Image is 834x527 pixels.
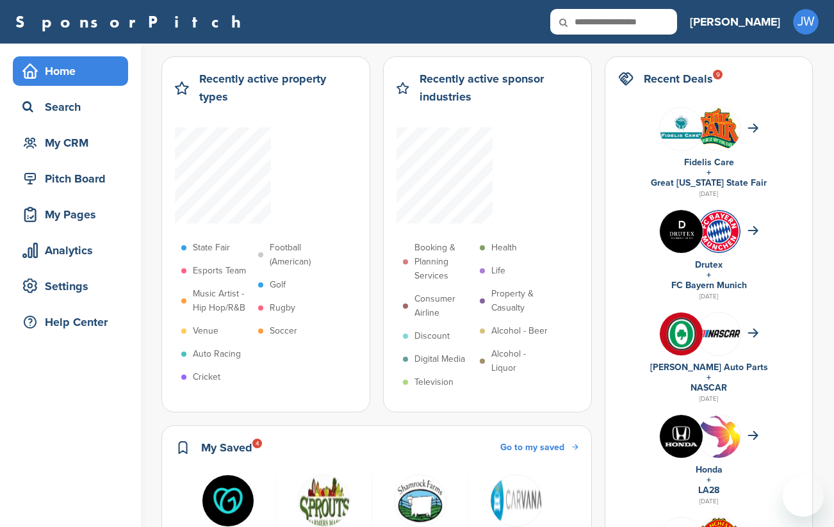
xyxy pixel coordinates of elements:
div: Home [19,60,128,83]
img: Download [698,108,740,150]
p: State Fair [193,241,230,255]
img: Carvana logo [490,474,543,527]
p: Discount [414,329,450,343]
div: [DATE] [618,188,799,200]
p: Rugby [270,301,295,315]
span: Go to my saved [500,442,564,453]
p: Venue [193,324,218,338]
p: Alcohol - Liquor [491,347,550,375]
a: + [707,372,711,383]
img: V7vhzcmg 400x400 [660,312,703,355]
a: Search [13,92,128,122]
h2: Recently active sponsor industries [420,70,578,106]
div: Settings [19,275,128,298]
p: Golf [270,278,286,292]
a: SponsorPitch [15,13,249,30]
a: Help Center [13,307,128,337]
h2: Recent Deals [644,70,713,88]
a: LA28 [698,485,719,496]
a: Analytics [13,236,128,265]
p: Consumer Airline [414,292,473,320]
img: La 2028 olympics logo [698,415,740,491]
p: Cricket [193,370,220,384]
img: Sprouts farmers markets company logo [298,474,350,527]
a: Drutex [695,259,723,270]
p: Health [491,241,517,255]
div: Analytics [19,239,128,262]
p: Music Artist - Hip Hop/R&B [193,287,252,315]
p: Booking & Planning Services [414,241,473,283]
span: JW [793,9,819,35]
a: + [707,167,711,178]
a: My CRM [13,128,128,158]
img: Screen shot 2017 05 31 at 11.00.52 am [394,474,446,527]
a: [PERSON_NAME] [690,8,780,36]
div: Help Center [19,311,128,334]
img: Godaddy logo [202,474,254,527]
div: 9 [713,70,723,79]
img: Open uri20141112 64162 1l1jknv?1415809301 [698,210,740,253]
a: Great [US_STATE] State Fair [651,177,767,188]
h3: [PERSON_NAME] [690,13,780,31]
div: Search [19,95,128,118]
a: NASCAR [691,382,727,393]
div: [DATE] [618,496,799,507]
a: Go to my saved [500,441,578,455]
a: Settings [13,272,128,301]
p: Alcohol - Beer [491,324,548,338]
a: Fidelis Care [684,157,734,168]
img: Kln5su0v 400x400 [660,415,703,458]
p: Television [414,375,454,389]
img: Data [660,108,703,150]
a: + [707,474,711,485]
a: FC Bayern Munich [671,280,747,291]
a: Honda [696,464,723,475]
div: Pitch Board [19,167,128,190]
div: 4 [252,439,262,448]
img: 7569886e 0a8b 4460 bc64 d028672dde70 [698,330,740,337]
a: [PERSON_NAME] Auto Parts [650,362,768,373]
p: Property & Casualty [491,287,550,315]
h2: Recently active property types [199,70,357,106]
iframe: Button to launch messaging window [783,476,824,517]
p: Auto Racing [193,347,241,361]
p: Digital Media [414,352,465,366]
p: Football (American) [270,241,329,269]
a: + [707,270,711,280]
a: Home [13,56,128,86]
div: My Pages [19,203,128,226]
div: [DATE] [618,291,799,302]
p: Life [491,264,505,278]
a: Pitch Board [13,164,128,193]
img: Images (4) [660,210,703,253]
div: My CRM [19,131,128,154]
p: Soccer [270,324,297,338]
div: [DATE] [618,393,799,405]
a: My Pages [13,200,128,229]
h2: My Saved [201,439,252,457]
p: Esports Team [193,264,246,278]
